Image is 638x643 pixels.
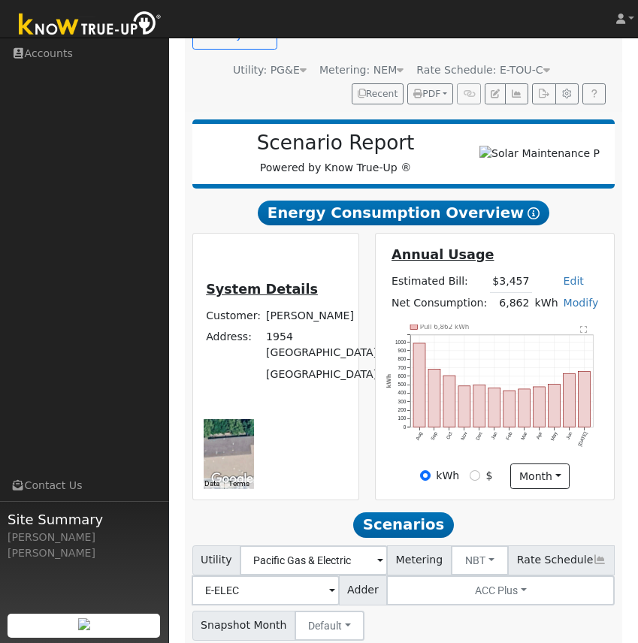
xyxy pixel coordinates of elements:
label: $ [485,468,492,484]
button: Map Data [188,478,219,489]
rect: onclick="" [473,385,485,427]
rect: onclick="" [443,376,455,427]
text: 400 [398,391,407,396]
text: Apr [536,430,545,440]
input: Select a Rate Schedule [192,575,340,605]
button: NBT [451,545,509,575]
td: 6,862 [490,292,532,314]
span: Snapshot Month [192,611,296,641]
text: Feb [505,431,513,441]
button: Default [295,611,364,641]
text: May [550,430,560,442]
img: Google [207,469,257,489]
text: 1000 [395,339,407,344]
span: Scenarios [353,512,454,538]
text: [DATE] [577,431,589,448]
text: 300 [398,399,407,404]
a: Open this area in Google Maps (opens a new window) [207,469,257,489]
rect: onclick="" [549,385,561,427]
text: Dec [475,430,484,441]
td: Estimated Bill: [389,270,490,292]
a: Edit [564,275,584,287]
button: Edit User [485,83,506,104]
rect: onclick="" [534,387,546,427]
img: Solar Maintenance Pros [479,146,600,162]
td: [GEOGRAPHIC_DATA] [264,364,380,385]
button: Multi-Series Graph [505,83,528,104]
label: kWh [436,468,459,484]
button: Recent [352,83,404,104]
button: month [510,463,570,489]
text: Aug [415,431,424,442]
text: 500 [398,382,407,387]
a: Modify [564,297,599,309]
span: Metering [387,545,452,575]
text: 700 [398,365,407,370]
td: kWh [532,292,561,314]
img: Know True-Up [11,8,169,42]
h2: Scenario Report [207,131,464,155]
u: Annual Usage [392,247,494,262]
input: Select a Utility [240,545,388,575]
input: kWh [420,470,431,481]
text: Pull 6,862 kWh [420,323,470,331]
text: Mar [520,430,528,441]
div: Metering: NEM [319,62,404,78]
div: Utility: PG&E [233,62,307,78]
div: [PERSON_NAME] [PERSON_NAME] [8,530,161,561]
rect: onclick="" [413,343,425,427]
button: ACC Plus [386,575,615,605]
text: 600 [398,373,407,379]
button: Export Interval Data [532,83,555,104]
td: 1954 [GEOGRAPHIC_DATA] [264,327,380,364]
span: Site Summary [8,509,161,530]
rect: onclick="" [579,372,591,427]
text: Oct [445,431,453,440]
rect: onclick="" [503,391,516,427]
td: $3,457 [490,270,532,292]
input: $ [470,470,480,481]
text: 800 [398,356,407,361]
text: 900 [398,348,407,353]
text:  [581,325,588,332]
div: Powered by Know True-Up ® [200,131,472,177]
button: PDF [407,83,453,104]
rect: onclick="" [564,373,576,427]
td: Net Consumption: [389,292,490,314]
u: System Details [206,282,318,297]
span: Adder [339,575,388,605]
td: [PERSON_NAME] [264,306,380,327]
text: Sep [430,431,439,442]
span: PDF [413,89,440,99]
text: Jun [566,431,574,441]
a: Help Link [582,83,606,104]
rect: onclick="" [428,369,440,427]
img: retrieve [78,618,90,630]
text: Nov [460,430,469,441]
td: Customer: [204,306,264,327]
a: Terms [228,479,249,488]
text: 200 [398,407,407,412]
rect: onclick="" [458,386,470,427]
span: Utility [192,545,241,575]
button: Settings [555,83,579,104]
text: 100 [398,416,407,421]
span: Rate Schedule [508,545,615,575]
i: Show Help [528,207,540,219]
text: 0 [404,424,407,430]
span: Energy Consumption Overview [258,201,549,226]
td: Address: [204,327,264,364]
span: Alias: HETOUC [416,64,549,76]
text: Jan [490,431,498,441]
text: kWh [386,374,392,388]
rect: onclick="" [519,389,531,427]
rect: onclick="" [488,388,500,427]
